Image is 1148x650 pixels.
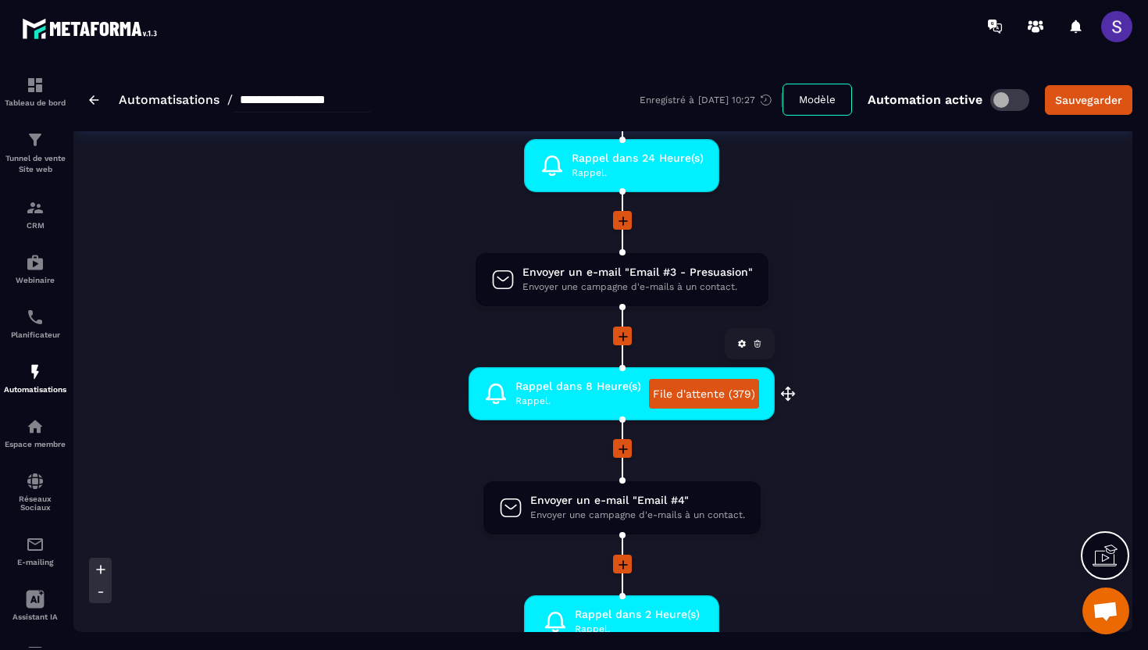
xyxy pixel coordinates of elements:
[522,265,753,280] span: Envoyer un e-mail "Email #3 - Presuasion"
[4,460,66,523] a: social-networksocial-networkRéseaux Sociaux
[783,84,852,116] button: Modèle
[698,95,755,105] p: [DATE] 10:27
[640,93,783,107] div: Enregistré à
[4,351,66,405] a: automationsautomationsAutomatisations
[4,98,66,107] p: Tableau de bord
[4,578,66,633] a: Assistant IA
[26,198,45,217] img: formation
[4,296,66,351] a: schedulerschedulerPlanificateur
[26,362,45,381] img: automations
[89,95,99,105] img: arrow
[4,612,66,621] p: Assistant IA
[575,607,700,622] span: Rappel dans 2 Heure(s)
[1045,85,1132,115] button: Sauvegarder
[530,493,745,508] span: Envoyer un e-mail "Email #4"
[4,276,66,284] p: Webinaire
[4,241,66,296] a: automationsautomationsWebinaire
[649,379,759,409] a: File d'attente (379)
[26,308,45,327] img: scheduler
[4,405,66,460] a: automationsautomationsEspace membre
[1082,587,1129,634] div: Ouvrir le chat
[26,253,45,272] img: automations
[26,472,45,491] img: social-network
[4,187,66,241] a: formationformationCRM
[26,76,45,95] img: formation
[4,330,66,339] p: Planificateur
[522,280,753,295] span: Envoyer une campagne d'e-mails à un contact.
[572,151,704,166] span: Rappel dans 24 Heure(s)
[4,558,66,566] p: E-mailing
[530,508,745,523] span: Envoyer une campagne d'e-mails à un contact.
[4,221,66,230] p: CRM
[868,92,982,107] p: Automation active
[515,394,641,409] span: Rappel.
[572,166,704,180] span: Rappel.
[227,92,233,107] span: /
[22,14,162,43] img: logo
[4,495,66,512] p: Réseaux Sociaux
[26,535,45,554] img: email
[4,523,66,578] a: emailemailE-mailing
[515,379,641,394] span: Rappel dans 8 Heure(s)
[4,64,66,119] a: formationformationTableau de bord
[119,92,219,107] a: Automatisations
[26,417,45,436] img: automations
[4,153,66,175] p: Tunnel de vente Site web
[4,119,66,187] a: formationformationTunnel de vente Site web
[4,440,66,448] p: Espace membre
[4,385,66,394] p: Automatisations
[1055,92,1122,108] div: Sauvegarder
[575,622,700,637] span: Rappel.
[26,130,45,149] img: formation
